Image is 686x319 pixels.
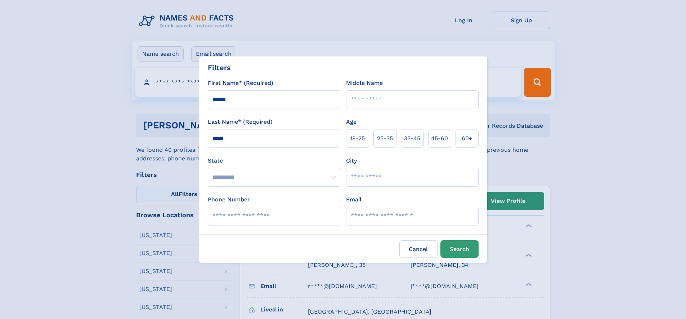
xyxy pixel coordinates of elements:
[377,134,393,143] span: 25‑35
[431,134,448,143] span: 45‑60
[208,156,340,165] label: State
[346,195,362,204] label: Email
[399,240,438,258] label: Cancel
[440,240,479,258] button: Search
[346,79,383,87] label: Middle Name
[208,79,273,87] label: First Name* (Required)
[208,118,273,126] label: Last Name* (Required)
[404,134,420,143] span: 35‑45
[208,62,231,73] div: Filters
[346,118,357,126] label: Age
[462,134,472,143] span: 60+
[208,195,250,204] label: Phone Number
[350,134,365,143] span: 18‑25
[346,156,357,165] label: City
